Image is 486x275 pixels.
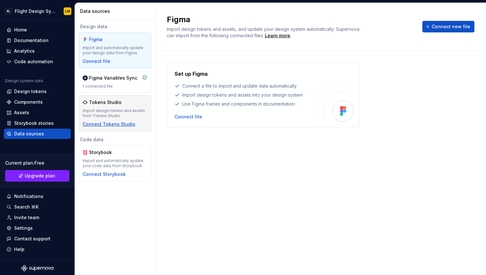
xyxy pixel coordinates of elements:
svg: Supernova Logo [21,265,53,271]
div: Figma [89,36,120,43]
div: AL [4,7,12,15]
div: 1 connected file [83,84,147,89]
div: Current plan : Free [5,160,69,166]
a: Upgrade plan [5,170,69,182]
span: Upgrade plan [25,173,55,179]
div: Flight Design System [15,8,56,14]
div: Design tokens [14,88,47,95]
div: Storybook stories [14,120,54,126]
a: Design tokens [4,86,71,97]
a: Data sources [4,129,71,139]
a: Assets [4,107,71,118]
div: Figma Variables Sync [89,75,137,81]
div: Tokens Studio [89,99,122,106]
button: Connect Tokens Studio [83,121,135,127]
span: . [264,33,291,38]
div: Contact support [14,236,50,242]
div: Storybook [89,149,120,156]
a: Figma Variables Sync1 connected file [79,71,151,93]
div: Import design tokens and assets into your design system [175,92,315,98]
div: Documentation [14,37,49,44]
div: Notifications [14,193,43,200]
div: Search ⌘K [14,204,39,210]
a: Analytics [4,46,71,56]
button: Notifications [4,191,71,202]
a: Tokens StudioImport design tokens and assets from Tokens StudioConnect Tokens Studio [79,95,151,131]
a: Learn more [265,32,290,39]
h4: Set up Figma [175,70,208,78]
a: Documentation [4,35,71,46]
div: Data sources [80,8,152,14]
button: Search ⌘K [4,202,71,212]
button: Connect file [83,58,110,64]
div: LM [65,9,70,14]
div: Code automation [14,58,53,65]
a: Invite team [4,212,71,223]
div: Connect a file to import and update data automatically [175,83,315,89]
span: Connect new file [432,23,470,30]
div: Analytics [14,48,35,54]
a: StorybookImport and automatically update your code data from Storybook.Connect Storybook [79,145,151,181]
div: Code data [79,136,151,143]
a: FigmaImport and automatically update your design data from Figma.Connect file [79,32,151,68]
div: Assets [14,109,29,116]
div: Home [14,27,27,33]
div: Invite team [14,214,39,221]
div: Use Figma frames and components in documentation [175,101,315,107]
span: Import design tokens and assets, and update your design system automatically. Supernova can impor... [167,26,361,38]
button: Connect new file [422,21,474,32]
button: Connect Storybook [83,171,126,177]
div: Components [14,99,43,105]
a: Code automation [4,56,71,67]
div: Help [14,246,24,253]
div: Design system data [5,78,43,83]
button: Contact support [4,234,71,244]
a: Components [4,97,71,107]
div: Design data [79,23,151,30]
a: Settings [4,223,71,233]
div: Import and automatically update your design data from Figma. [83,45,147,56]
button: Connect file [175,114,202,120]
div: Settings [14,225,33,231]
a: Home [4,25,71,35]
h2: Figma [167,14,415,25]
div: Data sources [14,131,44,137]
div: Import design tokens and assets from Tokens Studio [83,108,147,118]
button: ALFlight Design SystemLM [1,4,73,18]
div: Import and automatically update your code data from Storybook. [83,158,147,168]
a: Storybook stories [4,118,71,128]
button: Help [4,244,71,254]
